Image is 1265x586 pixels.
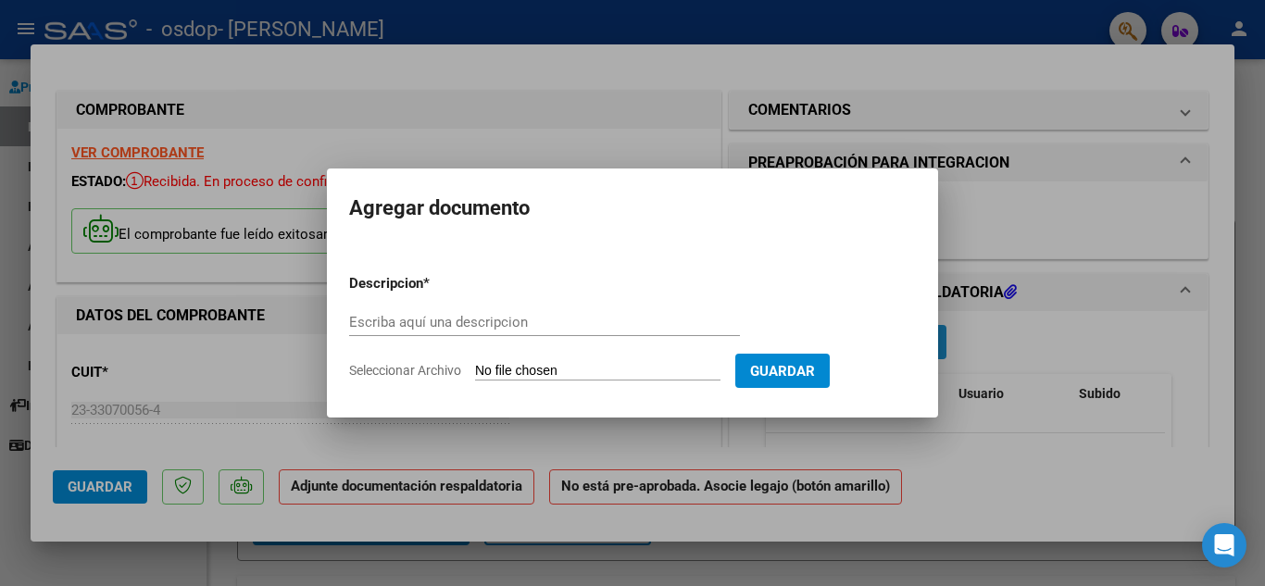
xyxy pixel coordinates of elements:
span: Seleccionar Archivo [349,363,461,378]
div: Open Intercom Messenger [1202,523,1246,567]
button: Guardar [735,354,830,388]
span: Guardar [750,363,815,380]
p: Descripcion [349,273,520,294]
h2: Agregar documento [349,191,916,226]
